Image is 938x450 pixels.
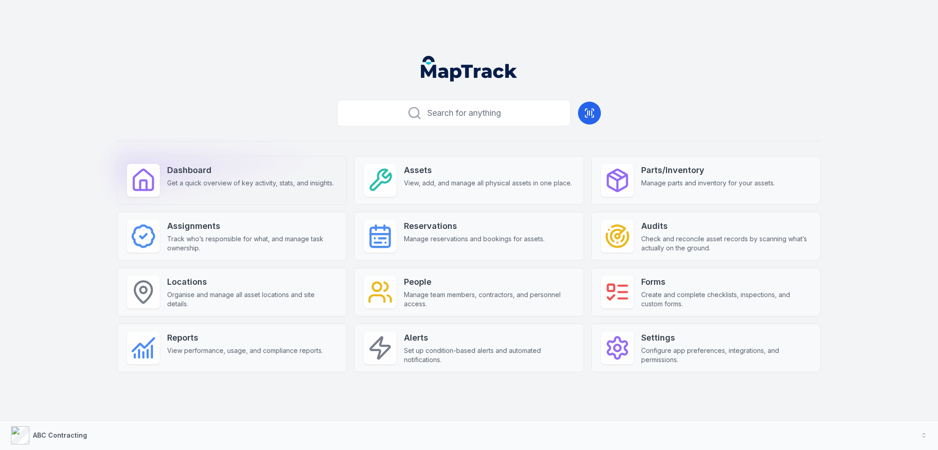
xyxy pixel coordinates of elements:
span: Set up condition-based alerts and automated notifications. [404,346,574,364]
span: Manage parts and inventory for your assets. [641,179,775,188]
span: Manage reservations and bookings for assets. [404,234,545,244]
a: ReservationsManage reservations and bookings for assets. [354,212,584,260]
strong: Locations [167,276,337,288]
a: SettingsConfigure app preferences, integrations, and permissions. [591,324,821,372]
span: Create and complete checklists, inspections, and custom forms. [641,290,811,309]
a: Parts/InventoryManage parts and inventory for your assets. [591,156,821,205]
strong: Assets [404,164,572,177]
strong: Reservations [404,220,545,233]
a: FormsCreate and complete checklists, inspections, and custom forms. [591,268,821,316]
strong: Forms [641,276,811,288]
a: AssignmentsTrack who’s responsible for what, and manage task ownership. [117,212,347,260]
strong: Parts/Inventory [641,164,775,177]
a: DashboardGet a quick overview of key activity, stats, and insights. [117,156,347,205]
a: AuditsCheck and reconcile asset records by scanning what’s actually on the ground. [591,212,821,260]
span: Track who’s responsible for what, and manage task ownership. [167,234,337,253]
strong: Alerts [404,331,574,344]
span: Configure app preferences, integrations, and permissions. [641,346,811,364]
span: Manage team members, contractors, and personnel access. [404,290,574,309]
a: AlertsSet up condition-based alerts and automated notifications. [354,324,584,372]
strong: Dashboard [167,164,334,177]
span: Organise and manage all asset locations and site details. [167,290,337,309]
span: Search for anything [427,107,501,119]
a: LocationsOrganise and manage all asset locations and site details. [117,268,347,316]
nav: Global [406,56,532,81]
span: View, add, and manage all physical assets in one place. [404,179,572,188]
span: Check and reconcile asset records by scanning what’s actually on the ground. [641,234,811,253]
strong: Reports [167,331,323,344]
span: View performance, usage, and compliance reports. [167,346,323,355]
a: ReportsView performance, usage, and compliance reports. [117,324,347,372]
strong: ABC Contracting [33,431,87,439]
strong: Audits [641,220,811,233]
strong: Assignments [167,220,337,233]
a: AssetsView, add, and manage all physical assets in one place. [354,156,584,205]
span: Get a quick overview of key activity, stats, and insights. [167,179,334,188]
strong: People [404,276,574,288]
a: PeopleManage team members, contractors, and personnel access. [354,268,584,316]
strong: Settings [641,331,811,344]
button: Search for anything [337,100,571,126]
